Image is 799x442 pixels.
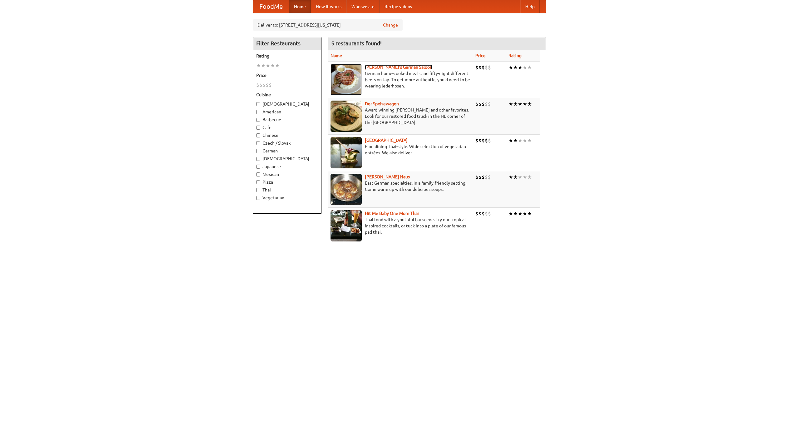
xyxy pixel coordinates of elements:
li: ★ [527,174,532,181]
li: ★ [522,137,527,144]
li: $ [266,82,269,88]
li: $ [478,64,482,71]
label: [DEMOGRAPHIC_DATA] [256,156,318,162]
li: ★ [518,101,522,107]
li: $ [485,174,488,181]
label: Cafe [256,124,318,131]
label: Chinese [256,132,318,138]
li: ★ [518,64,522,71]
h5: Price [256,72,318,78]
li: $ [482,64,485,71]
li: ★ [266,62,270,69]
input: Thai [256,188,260,192]
li: $ [259,82,262,88]
input: Pizza [256,180,260,184]
a: Hit Me Baby One More Thai [365,211,419,216]
li: $ [485,137,488,144]
li: ★ [508,64,513,71]
img: speisewagen.jpg [331,101,362,132]
img: satay.jpg [331,137,362,168]
input: Japanese [256,165,260,169]
p: East German specialties, in a family-friendly setting. Come warm up with our delicious soups. [331,180,470,192]
input: American [256,110,260,114]
ng-pluralize: 5 restaurants found! [331,40,382,46]
a: Recipe videos [380,0,417,13]
li: $ [485,101,488,107]
li: ★ [270,62,275,69]
li: $ [475,64,478,71]
li: ★ [527,210,532,217]
label: Czech / Slovak [256,140,318,146]
li: ★ [513,137,518,144]
input: Cafe [256,126,260,130]
p: Award-winning [PERSON_NAME] and other favorites. Look for our restored food truck in the NE corne... [331,107,470,126]
p: Thai food with a youthful bar scene. Try our tropical inspired cocktails, or tuck into a plate of... [331,216,470,235]
li: ★ [518,174,522,181]
li: $ [482,174,485,181]
li: $ [485,210,488,217]
a: [GEOGRAPHIC_DATA] [365,138,408,143]
label: [DEMOGRAPHIC_DATA] [256,101,318,107]
li: $ [488,174,491,181]
label: German [256,148,318,154]
li: ★ [518,210,522,217]
input: Mexican [256,172,260,176]
li: $ [485,64,488,71]
li: $ [482,210,485,217]
a: Help [520,0,540,13]
label: Thai [256,187,318,193]
li: $ [482,137,485,144]
li: ★ [513,174,518,181]
li: $ [475,137,478,144]
a: FoodMe [253,0,289,13]
li: ★ [527,101,532,107]
li: ★ [508,101,513,107]
li: ★ [522,174,527,181]
input: [DEMOGRAPHIC_DATA] [256,102,260,106]
li: $ [482,101,485,107]
b: [PERSON_NAME]'s German Saloon [365,65,432,70]
li: $ [262,82,266,88]
li: $ [269,82,272,88]
label: American [256,109,318,115]
li: $ [488,137,491,144]
b: [PERSON_NAME] Haus [365,174,410,179]
input: German [256,149,260,153]
li: $ [478,101,482,107]
a: Name [331,53,342,58]
li: ★ [522,101,527,107]
a: Price [475,53,486,58]
p: German home-cooked meals and fifty-eight different beers on tap. To get more authentic, you'd nee... [331,70,470,89]
li: $ [488,101,491,107]
li: ★ [513,101,518,107]
li: $ [256,82,259,88]
p: Fine dining Thai-style. Wide selection of vegetarian entrées. We also deliver. [331,143,470,156]
li: ★ [508,210,513,217]
a: Who we are [346,0,380,13]
li: $ [478,174,482,181]
input: [DEMOGRAPHIC_DATA] [256,157,260,161]
label: Pizza [256,179,318,185]
img: babythai.jpg [331,210,362,241]
h4: Filter Restaurants [253,37,321,50]
a: Der Speisewagen [365,101,399,106]
label: Japanese [256,163,318,170]
a: Rating [508,53,522,58]
input: Chinese [256,133,260,137]
h5: Rating [256,53,318,59]
li: ★ [508,174,513,181]
li: ★ [518,137,522,144]
h5: Cuisine [256,92,318,98]
li: ★ [261,62,266,69]
a: Home [289,0,311,13]
li: ★ [527,137,532,144]
img: esthers.jpg [331,64,362,95]
li: $ [478,210,482,217]
li: $ [478,137,482,144]
input: Vegetarian [256,196,260,200]
li: ★ [256,62,261,69]
li: ★ [508,137,513,144]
